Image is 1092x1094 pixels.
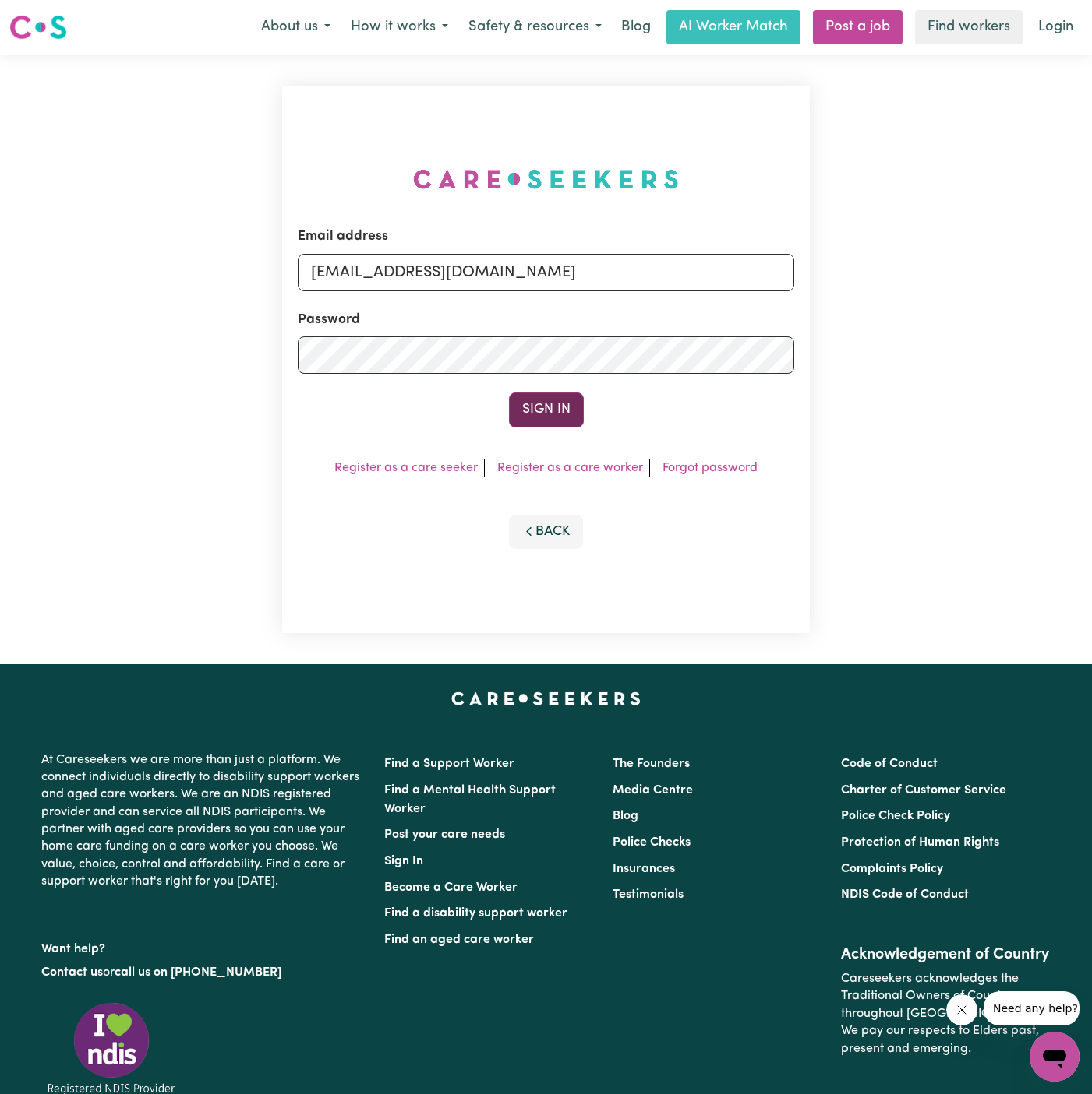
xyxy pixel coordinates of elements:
iframe: Button to launch messaging window [1030,1032,1080,1082]
a: Careseekers logo [9,9,67,45]
p: At Careseekers we are more than just a platform. We connect individuals directly to disability su... [41,745,366,897]
a: Find a Support Worker [384,758,514,770]
a: Forgot password [663,462,758,474]
a: Become a Care Worker [384,881,518,894]
a: Contact us [41,966,103,979]
a: Insurances [613,863,675,875]
button: How it works [341,11,458,44]
a: Find workers [915,10,1023,44]
input: Email address [298,254,794,291]
button: Safety & resources [458,11,612,44]
a: Protection of Human Rights [841,836,999,849]
a: Police Check Policy [841,810,950,822]
label: Email address [298,227,388,247]
p: or [41,958,366,987]
a: Complaints Policy [841,863,943,875]
a: Code of Conduct [841,758,938,770]
a: Charter of Customer Service [841,784,1006,797]
a: Testimonials [613,888,684,901]
a: Post a job [813,10,903,44]
a: Find a disability support worker [384,907,567,920]
a: Find an aged care worker [384,934,534,946]
a: Careseekers home page [451,692,641,705]
img: Careseekers logo [9,13,67,41]
a: Post your care needs [384,828,505,841]
button: Back [509,515,584,549]
p: Want help? [41,934,366,958]
a: Police Checks [613,836,691,849]
button: About us [251,11,341,44]
a: Login [1029,10,1083,44]
button: Sign In [509,392,584,427]
p: Careseekers acknowledges the Traditional Owners of Country throughout [GEOGRAPHIC_DATA]. We pay o... [841,964,1051,1064]
a: Blog [613,810,638,822]
a: NDIS Code of Conduct [841,888,969,901]
iframe: Message from company [984,991,1080,1025]
a: AI Worker Match [666,10,800,44]
a: Register as a care worker [497,462,643,474]
a: Register as a care seeker [334,462,478,474]
a: Blog [612,10,660,44]
a: The Founders [613,758,690,770]
label: Password [298,310,360,330]
iframe: Close message [946,994,977,1025]
a: call us on [PHONE_NUMBER] [115,966,281,979]
a: Sign In [384,855,423,867]
h2: Acknowledgement of Country [841,945,1051,964]
a: Media Centre [613,784,693,797]
a: Find a Mental Health Support Worker [384,784,556,815]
